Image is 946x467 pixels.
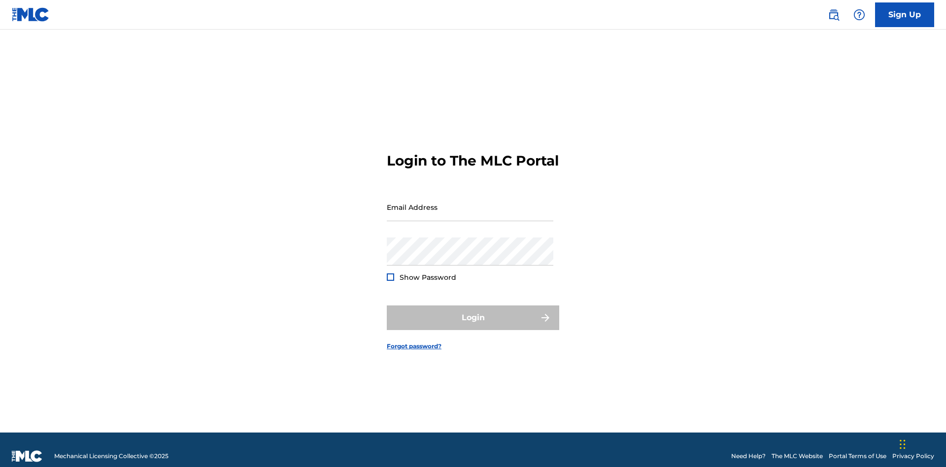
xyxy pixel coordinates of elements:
[54,452,169,461] span: Mechanical Licensing Collective © 2025
[387,342,441,351] a: Forgot password?
[731,452,766,461] a: Need Help?
[897,420,946,467] iframe: Chat Widget
[824,5,844,25] a: Public Search
[853,9,865,21] img: help
[12,450,42,462] img: logo
[849,5,869,25] div: Help
[875,2,934,27] a: Sign Up
[772,452,823,461] a: The MLC Website
[387,152,559,169] h3: Login to The MLC Portal
[400,273,456,282] span: Show Password
[892,452,934,461] a: Privacy Policy
[829,452,886,461] a: Portal Terms of Use
[828,9,840,21] img: search
[12,7,50,22] img: MLC Logo
[900,430,906,459] div: Drag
